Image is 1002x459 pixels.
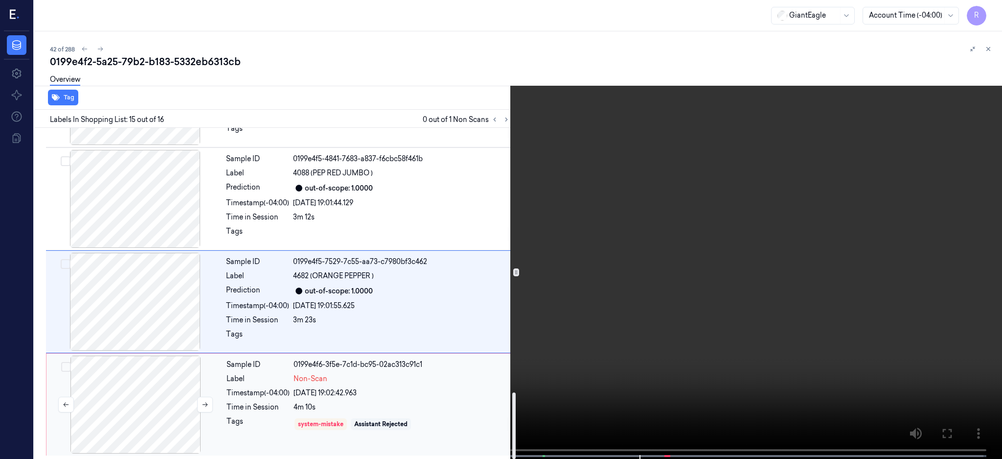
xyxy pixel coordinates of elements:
div: Tags [226,226,289,242]
span: 4088 (PEP RED JUMBO ) [293,168,373,178]
span: 42 of 288 [50,45,75,53]
div: Tags [226,123,289,139]
div: Timestamp (-04:00) [226,198,289,208]
div: Timestamp (-04:00) [226,301,289,311]
a: Overview [50,74,80,86]
div: Prediction [226,285,289,297]
div: system-mistake [298,420,343,429]
div: Label [226,271,289,281]
div: Sample ID [227,360,290,370]
div: 3m 12s [293,212,510,222]
div: Prediction [226,182,289,194]
div: 3m 23s [293,315,510,325]
button: Select row [61,259,70,269]
button: Tag [48,90,78,105]
div: 0199e4f2-5a25-79b2-b183-5332eb6313cb [50,55,994,69]
div: 4m 10s [294,402,510,412]
button: Select row [61,362,71,372]
button: Select row [61,156,70,166]
span: Non-Scan [294,374,327,384]
div: Tags [227,416,290,432]
button: R [967,6,986,25]
div: Assistant Rejected [354,420,408,429]
div: [DATE] 19:01:55.625 [293,301,510,311]
div: out-of-scope: 1.0000 [305,286,373,296]
div: Time in Session [227,402,290,412]
div: Tags [226,329,289,345]
span: 4682 (ORANGE PEPPER ) [293,271,374,281]
span: 0 out of 1 Non Scans [423,114,512,125]
div: Label [227,374,290,384]
div: Time in Session [226,212,289,222]
div: Time in Session [226,315,289,325]
div: [DATE] 19:01:44.129 [293,198,510,208]
div: Label [226,168,289,178]
span: Labels In Shopping List: 15 out of 16 [50,115,164,125]
div: Timestamp (-04:00) [227,388,290,398]
div: Sample ID [226,154,289,164]
div: 0199e4f6-3f5e-7c1d-bc95-02ac313c91c1 [294,360,510,370]
div: 0199e4f5-4841-7683-a837-f6cbc58f461b [293,154,510,164]
div: [DATE] 19:02:42.963 [294,388,510,398]
div: out-of-scope: 1.0000 [305,183,373,193]
div: Sample ID [226,257,289,267]
div: 0199e4f5-7529-7c55-aa73-c7980bf3c462 [293,257,510,267]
